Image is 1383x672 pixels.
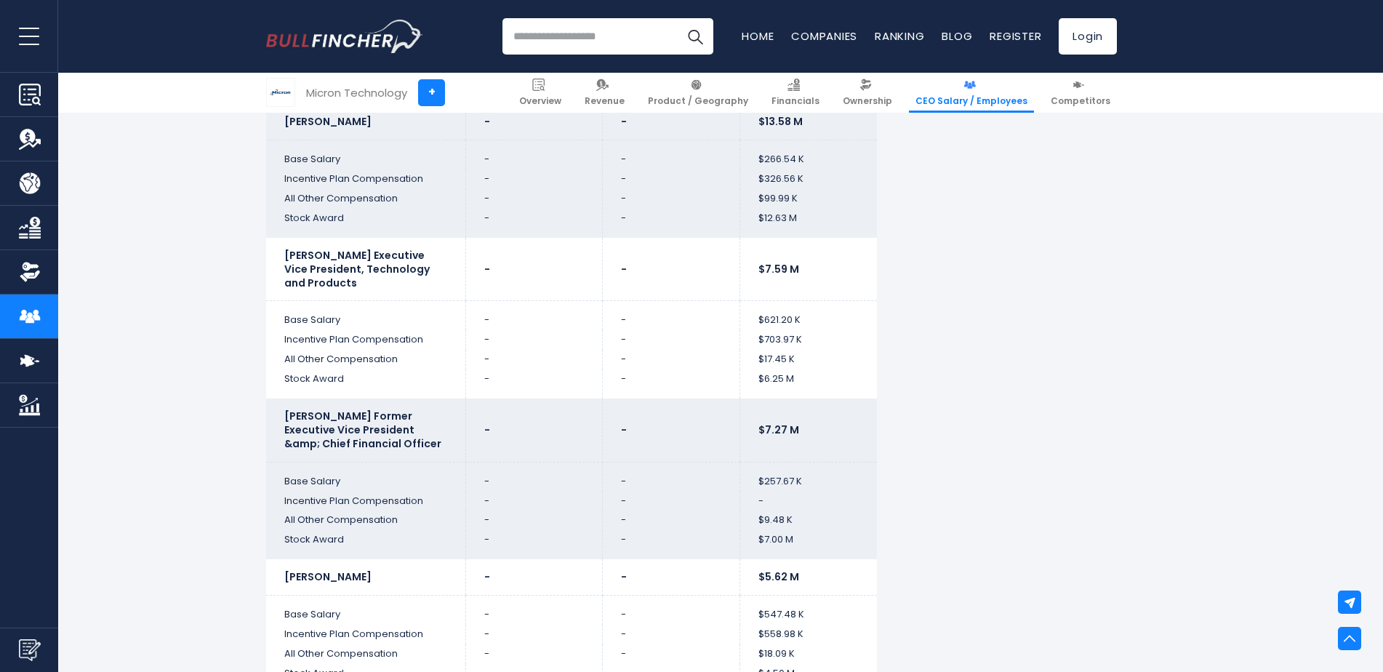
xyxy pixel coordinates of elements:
td: $7.00 M [739,530,877,559]
td: All Other Compensation [266,350,465,369]
td: - [603,511,740,530]
td: - [465,644,603,664]
td: $17.45 K [739,350,877,369]
a: Ranking [875,28,924,44]
td: Incentive Plan Compensation [266,330,465,350]
td: - [465,492,603,511]
td: Incentive Plan Compensation [266,169,465,189]
td: - [465,369,603,399]
a: Overview [513,73,568,113]
b: $7.27 M [758,423,799,437]
b: $13.58 M [758,114,803,129]
a: Blog [942,28,972,44]
td: - [603,169,740,189]
a: CEO Salary / Employees [909,73,1034,113]
td: $266.54 K [739,140,877,169]
td: Stock Award [266,209,465,238]
a: Companies [791,28,857,44]
span: Ownership [843,95,892,107]
td: $621.20 K [739,301,877,330]
td: Incentive Plan Compensation [266,492,465,511]
b: - [621,114,627,129]
a: Revenue [578,73,631,113]
td: - [465,301,603,330]
span: Product / Geography [648,95,748,107]
td: - [465,511,603,530]
td: - [465,169,603,189]
td: All Other Compensation [266,511,465,530]
a: + [418,79,445,106]
td: - [465,530,603,559]
span: CEO Salary / Employees [915,95,1027,107]
td: - [603,330,740,350]
span: Financials [771,95,819,107]
td: - [465,462,603,491]
td: - [603,140,740,169]
td: $547.48 K [739,596,877,625]
td: $326.56 K [739,169,877,189]
b: [PERSON_NAME] [284,569,372,584]
td: - [465,625,603,644]
a: Competitors [1044,73,1117,113]
b: [PERSON_NAME] Former Executive Vice President &amp; Chief Financial Officer [284,409,441,451]
td: - [739,492,877,511]
b: [PERSON_NAME] [284,114,372,129]
td: - [465,330,603,350]
td: $558.98 K [739,625,877,644]
b: - [621,423,627,437]
td: Base Salary [266,301,465,330]
td: - [603,301,740,330]
td: $12.63 M [739,209,877,238]
b: - [484,114,490,129]
td: Incentive Plan Compensation [266,625,465,644]
td: All Other Compensation [266,189,465,209]
a: Financials [765,73,826,113]
td: - [465,189,603,209]
td: Base Salary [266,140,465,169]
a: Ownership [836,73,899,113]
span: Revenue [585,95,625,107]
td: - [603,530,740,559]
a: Go to homepage [266,20,422,53]
img: MU logo [267,79,294,106]
td: - [603,350,740,369]
td: - [465,596,603,625]
td: Stock Award [266,369,465,399]
b: - [621,262,627,276]
span: Overview [519,95,561,107]
td: - [603,462,740,491]
b: $5.62 M [758,569,799,584]
a: Product / Geography [641,73,755,113]
a: Home [742,28,774,44]
td: Base Salary [266,462,465,491]
b: - [484,423,490,437]
td: - [603,596,740,625]
b: - [621,569,627,584]
td: - [603,209,740,238]
td: $9.48 K [739,511,877,530]
td: Stock Award [266,530,465,559]
td: $18.09 K [739,644,877,664]
td: $257.67 K [739,462,877,491]
td: $99.99 K [739,189,877,209]
b: [PERSON_NAME] Executive Vice President, Technology and Products [284,248,430,290]
td: - [603,492,740,511]
td: All Other Compensation [266,644,465,664]
img: Ownership [19,261,41,283]
td: - [465,209,603,238]
td: $703.97 K [739,330,877,350]
span: Competitors [1051,95,1110,107]
td: - [603,189,740,209]
button: Search [677,18,713,55]
td: - [603,644,740,664]
b: - [484,262,490,276]
td: - [465,350,603,369]
td: - [603,625,740,644]
td: $6.25 M [739,369,877,399]
a: Register [990,28,1041,44]
b: - [484,569,490,584]
img: Bullfincher logo [266,20,423,53]
b: $7.59 M [758,262,799,276]
td: - [603,369,740,399]
td: Base Salary [266,596,465,625]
